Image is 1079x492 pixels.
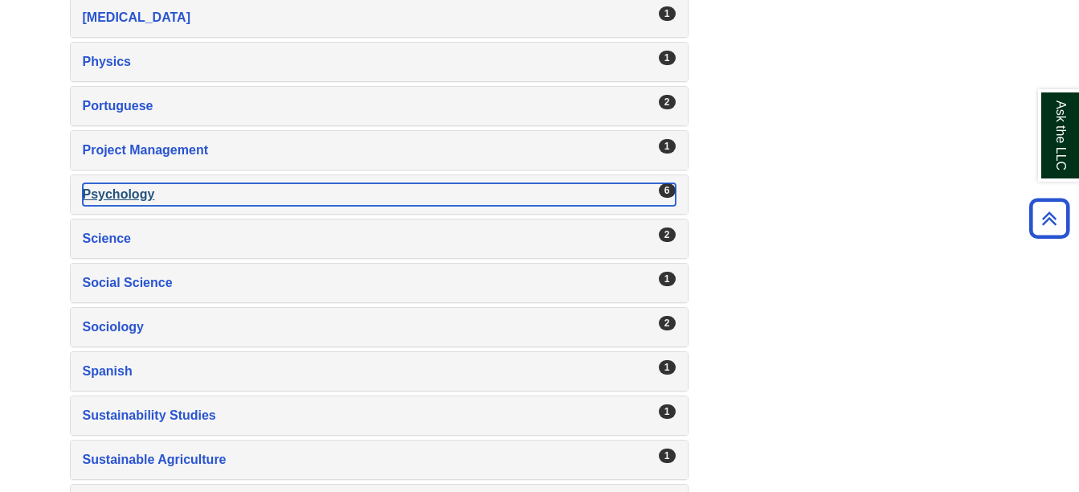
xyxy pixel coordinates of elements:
div: 1 [659,139,676,154]
a: Spanish [83,360,676,383]
a: Sociology [83,316,676,338]
div: 2 [659,316,676,330]
div: 1 [659,6,676,21]
div: 1 [659,51,676,65]
a: Sustainability Studies [83,404,676,427]
a: Back to Top [1024,207,1075,229]
a: Psychology [83,183,676,206]
a: Portuguese [83,95,676,117]
div: 1 [659,404,676,419]
div: 6 [659,183,676,198]
a: Social Science [83,272,676,294]
a: Project Management [83,139,676,162]
a: Sustainable Agriculture [83,449,676,471]
div: 2 [659,95,676,109]
div: 2 [659,228,676,242]
a: Science [83,228,676,250]
div: 1 [659,360,676,375]
div: 1 [659,449,676,463]
a: Physics [83,51,676,73]
div: 1 [659,272,676,286]
a: [MEDICAL_DATA] [83,6,676,29]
